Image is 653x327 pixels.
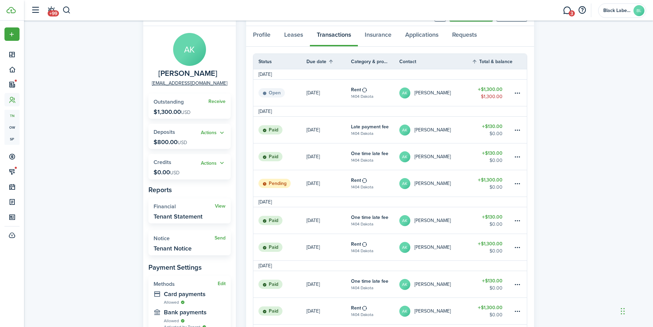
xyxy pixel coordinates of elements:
a: Rent1404 Dakota [351,170,399,197]
status: Paid [258,216,282,225]
a: One time late fee1404 Dakota [351,271,399,297]
a: $130.00$0.00 [472,143,513,170]
p: [DATE] [306,281,320,288]
td: [DATE] [253,198,277,206]
table-amount-description: $0.00 [489,247,503,255]
a: Rent1404 Dakota [351,298,399,324]
a: [DATE] [306,298,351,324]
avatar-text: BL [633,5,644,16]
status: Paid [258,306,282,316]
a: $1,300.00$1,300.00 [472,80,513,106]
a: Rent1404 Dakota [351,234,399,260]
a: [DATE] [306,80,351,106]
a: [DATE] [306,234,351,260]
td: [DATE] [253,262,277,269]
table-info-title: Rent [351,86,361,93]
button: Actions [201,129,226,137]
table-subtitle: 1404 Dakota [351,248,373,254]
th: Contact [399,58,472,65]
widget-stats-description: Tenant Statement [154,213,203,220]
td: [DATE] [253,108,277,115]
table-info-title: Rent [351,241,361,248]
span: Credits [154,158,171,166]
avatar-text: AK [399,178,410,189]
table-amount-title: $130.00 [482,123,503,130]
a: [DATE] [306,117,351,143]
a: Notifications [45,2,58,19]
a: [DATE] [306,170,351,197]
widget-stats-title: Notice [154,235,215,242]
table-profile-info-text: [PERSON_NAME] [414,245,451,250]
widget-stats-title: Financial [154,203,215,210]
span: 3 [569,10,575,16]
table-subtitle: 1404 Dakota [351,285,373,291]
span: USD [178,139,187,146]
table-amount-description: $0.00 [489,311,503,318]
span: USD [181,109,191,116]
table-profile-info-text: [PERSON_NAME] [414,308,451,314]
avatar-text: AK [173,33,206,66]
td: [DATE] [253,71,277,78]
span: sp [4,133,20,145]
a: [DATE] [306,271,351,297]
span: +99 [48,10,59,16]
table-amount-description: $0.00 [489,221,503,228]
div: Drag [621,301,625,322]
a: Paid [253,234,306,260]
button: Actions [201,159,226,167]
p: $0.00 [154,169,180,176]
status: Pending [258,179,291,188]
panel-main-subtitle: Reports [148,185,231,195]
th: Category & property [351,58,399,65]
p: [DATE] [306,307,320,315]
p: [DATE] [306,89,320,96]
avatar-text: AK [399,279,410,290]
table-info-title: One time late fee [351,214,388,221]
p: [DATE] [306,180,320,187]
table-profile-info-text: [PERSON_NAME] [414,90,451,96]
a: tn [4,110,20,121]
table-info-title: One time late fee [351,150,388,157]
a: [DATE] [306,143,351,170]
table-profile-info-text: [PERSON_NAME] [414,282,451,287]
a: $130.00$0.00 [472,117,513,143]
p: [DATE] [306,244,320,251]
iframe: Chat Widget [619,294,653,327]
th: Status [253,58,306,65]
a: Profile [246,26,277,47]
a: Insurance [358,26,398,47]
avatar-text: AK [399,215,410,226]
widget-stats-title: Methods [154,281,218,287]
table-amount-title: $130.00 [482,277,503,284]
span: Outstanding [154,98,184,106]
a: Pending [253,170,306,197]
avatar-text: AK [399,125,410,136]
status: Paid [258,280,282,289]
a: Receive [208,99,226,104]
span: Deposits [154,128,175,136]
th: Sort [306,57,351,66]
table-profile-info-text: [PERSON_NAME] [414,127,451,133]
a: Open [253,80,306,106]
a: AK[PERSON_NAME] [399,234,472,260]
a: AK[PERSON_NAME] [399,143,472,170]
a: Messaging [560,2,573,19]
table-profile-info-text: [PERSON_NAME] [414,181,451,186]
p: [DATE] [306,126,320,133]
table-subtitle: 1404 Dakota [351,312,373,318]
table-amount-description: $0.00 [489,130,503,137]
button: Edit [218,281,226,287]
span: Allowed [164,299,179,305]
status: Paid [258,152,282,162]
a: [EMAIL_ADDRESS][DOMAIN_NAME] [152,80,227,87]
p: $1,300.00 [154,108,191,115]
table-info-title: One time late fee [351,278,388,285]
a: View [215,203,226,209]
a: $130.00$0.00 [472,207,513,234]
a: One time late fee1404 Dakota [351,143,399,170]
button: Open menu [201,129,226,137]
th: Sort [472,57,513,66]
span: Allowed [164,318,179,324]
